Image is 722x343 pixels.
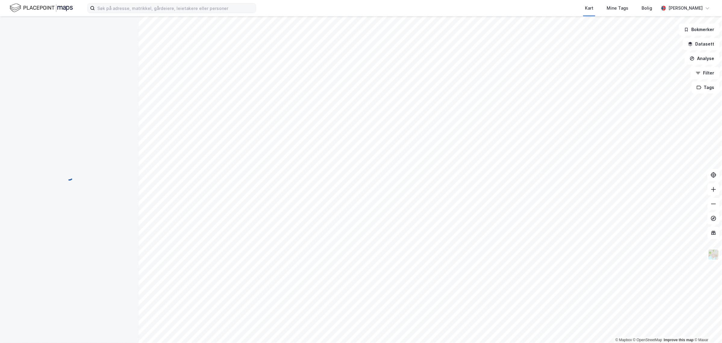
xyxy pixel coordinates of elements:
[642,5,652,12] div: Bolig
[691,67,720,79] button: Filter
[692,314,722,343] iframe: Chat Widget
[692,81,720,94] button: Tags
[683,38,720,50] button: Datasett
[95,4,256,13] input: Søk på adresse, matrikkel, gårdeiere, leietakere eller personer
[685,52,720,65] button: Analyse
[10,3,73,13] img: logo.f888ab2527a4732fd821a326f86c7f29.svg
[668,5,703,12] div: [PERSON_NAME]
[585,5,593,12] div: Kart
[679,24,720,36] button: Bokmerker
[664,338,694,342] a: Improve this map
[708,249,719,260] img: Z
[64,171,74,181] img: spinner.a6d8c91a73a9ac5275cf975e30b51cfb.svg
[633,338,662,342] a: OpenStreetMap
[692,314,722,343] div: Kontrollprogram for chat
[615,338,632,342] a: Mapbox
[607,5,628,12] div: Mine Tags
